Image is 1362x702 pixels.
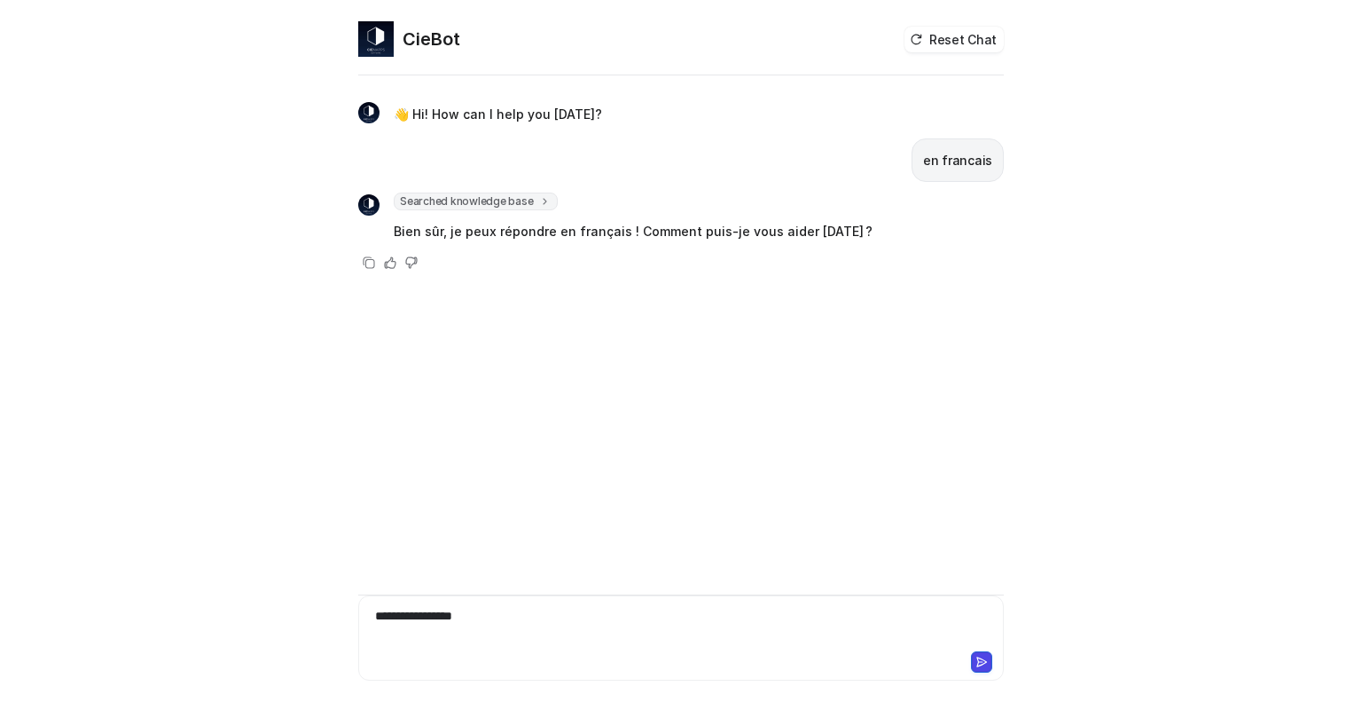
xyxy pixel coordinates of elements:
p: en francais [923,150,992,171]
span: Searched knowledge base [394,193,558,210]
img: Widget [358,21,394,57]
h2: CieBot [403,27,460,51]
p: 👋 Hi! How can I help you [DATE]? [394,104,602,125]
img: Widget [358,102,380,123]
img: Widget [358,194,380,216]
button: Reset Chat [904,27,1004,52]
p: Bien sûr, je peux répondre en français ! Comment puis-je vous aider [DATE] ? [394,221,873,242]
